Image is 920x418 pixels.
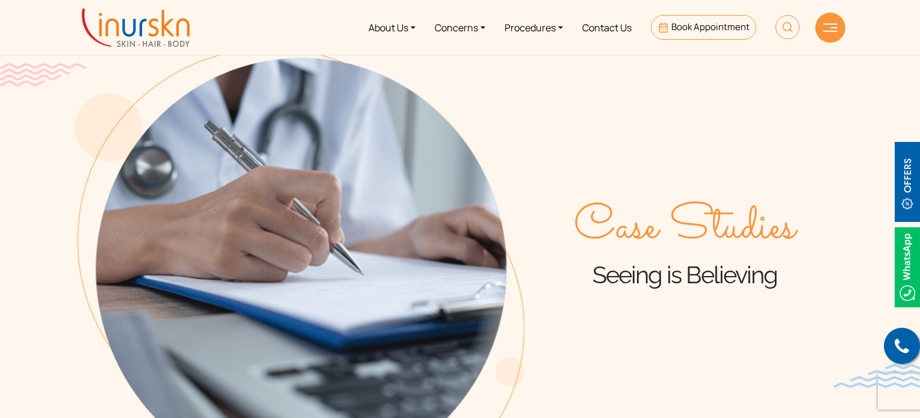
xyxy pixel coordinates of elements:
img: inurskn-logo [82,8,190,47]
span: Case Studies [574,201,795,255]
a: Procedures [495,5,573,50]
img: bluewave [833,364,920,388]
img: Whatsappicon [895,227,920,307]
a: Book Appointment [651,15,756,40]
span: Book Appointment [671,20,750,33]
a: About Us [359,5,425,50]
a: Whatsappicon [895,259,920,272]
img: HeaderSearch [775,15,800,39]
div: Seeing is Believing [524,201,845,290]
a: Contact Us [573,5,641,50]
a: Concerns [425,5,495,50]
img: offerBt [895,142,920,222]
img: hamLine.svg [823,23,838,32]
